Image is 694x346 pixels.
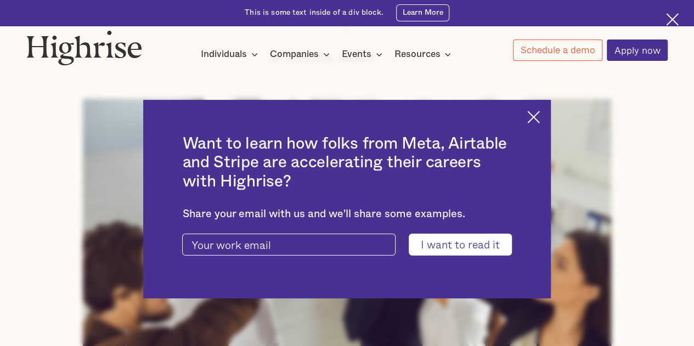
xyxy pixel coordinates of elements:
img: Cross icon [527,111,540,123]
div: Resources [394,48,440,61]
div: This is some text inside of a div block. [245,8,383,18]
input: Your work email [182,234,395,255]
div: Share your email with us and we'll share some examples. [182,208,511,220]
input: I want to read it [409,234,511,255]
a: Apply now [607,39,668,61]
div: Resources [394,48,454,61]
div: Individuals [201,48,261,61]
form: current-ascender-blog-article-modal-form [182,234,511,255]
a: Schedule a demo [513,39,602,61]
a: Learn More [396,4,449,21]
div: Companies [270,48,333,61]
h2: Want to learn how folks from Meta, Airtable and Stripe are accelerating their careers with Highrise? [182,134,511,191]
div: Companies [270,48,319,61]
img: Highrise logo [26,30,142,65]
div: Individuals [201,48,247,61]
img: Cross icon [666,13,679,26]
div: Events [342,48,386,61]
div: Events [342,48,371,61]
